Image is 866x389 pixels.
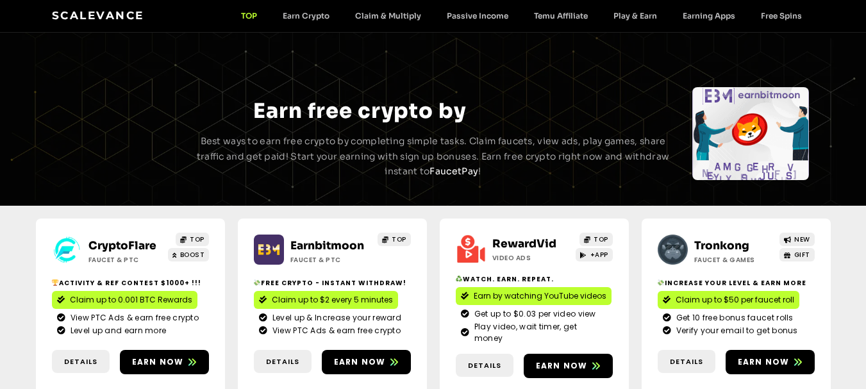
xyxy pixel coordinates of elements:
[492,237,556,251] a: RewardVid
[456,354,513,377] a: Details
[322,350,411,374] a: Earn now
[254,278,411,288] h2: Free crypto - Instant withdraw!
[601,11,670,21] a: Play & Earn
[269,312,401,324] span: Level up & Increase your reward
[673,325,798,336] span: Verify your email to get bonus
[658,291,799,309] a: Claim up to $50 per faucet roll
[474,290,606,302] span: Earn by watching YouTube videos
[52,278,209,288] h2: Activity & ref contest $1000+ !!!
[779,233,815,246] a: NEW
[290,255,371,265] h2: Faucet & PTC
[590,250,608,260] span: +APP
[168,248,209,261] a: BOOST
[694,255,774,265] h2: Faucet & Games
[269,325,401,336] span: View PTC Ads & earn free crypto
[524,354,613,378] a: Earn now
[378,233,411,246] a: TOP
[594,235,608,244] span: TOP
[254,291,398,309] a: Claim up to $2 every 5 minutes
[52,291,197,309] a: Claim up to 0.001 BTC Rewards
[576,248,613,261] a: +APP
[471,308,596,320] span: Get up to $0.03 per video view
[794,235,810,244] span: NEW
[270,11,342,21] a: Earn Crypto
[228,11,270,21] a: TOP
[456,276,462,282] img: ♻️
[52,350,110,374] a: Details
[471,321,608,344] span: Play video, wait timer, get money
[88,255,169,265] h2: Faucet & PTC
[64,356,97,367] span: Details
[456,274,613,284] h2: Watch. Earn. Repeat.
[779,248,815,261] a: GIFT
[176,233,209,246] a: TOP
[254,279,260,286] img: 💸
[521,11,601,21] a: Temu Affiliate
[468,360,501,371] span: Details
[673,312,794,324] span: Get 10 free bonus faucet rolls
[132,356,184,368] span: Earn now
[52,279,58,286] img: 🏆
[738,356,790,368] span: Earn now
[254,350,312,374] a: Details
[56,87,173,180] div: Slides
[492,253,572,263] h2: Video ads
[266,356,299,367] span: Details
[342,11,434,21] a: Claim & Multiply
[794,250,810,260] span: GIFT
[658,279,664,286] img: 💸
[253,98,466,124] span: Earn free crypto by
[579,233,613,246] a: TOP
[228,11,815,21] nav: Menu
[536,360,588,372] span: Earn now
[334,356,386,368] span: Earn now
[392,235,406,244] span: TOP
[120,350,209,374] a: Earn now
[676,294,794,306] span: Claim up to $50 per faucet roll
[658,350,715,374] a: Details
[272,294,393,306] span: Claim up to $2 every 5 minutes
[456,287,612,305] a: Earn by watching YouTube videos
[429,165,478,177] a: FaucetPay
[694,239,749,252] a: Tronkong
[670,356,703,367] span: Details
[52,9,144,22] a: Scalevance
[290,239,364,252] a: Earnbitmoon
[88,239,156,252] a: CryptoFlare
[70,294,192,306] span: Claim up to 0.001 BTC Rewards
[434,11,521,21] a: Passive Income
[67,325,167,336] span: Level up and earn more
[67,312,199,324] span: View PTC Ads & earn free crypto
[195,134,672,179] p: Best ways to earn free crypto by completing simple tasks. Claim faucets, view ads, play games, sh...
[748,11,815,21] a: Free Spins
[190,235,204,244] span: TOP
[726,350,815,374] a: Earn now
[670,11,748,21] a: Earning Apps
[692,87,809,180] div: Slides
[658,278,815,288] h2: Increase your level & earn more
[180,250,205,260] span: BOOST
